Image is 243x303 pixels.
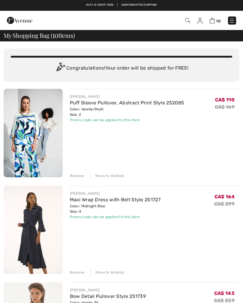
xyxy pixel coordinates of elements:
[70,197,160,202] a: Maxi Wrap Dress with Belt Style 251727
[214,194,235,199] span: CA$ 164
[70,214,160,220] div: Promo code can be applied to this item
[4,89,63,177] img: Puff Sleeve Pullover, Abstract Print Style 252085
[70,287,146,293] div: [PERSON_NAME]
[214,201,235,207] s: CA$ 299
[54,62,66,74] img: Congratulation2.svg
[215,104,235,110] s: CA$ 169
[7,17,32,23] a: 1ère Avenue
[197,18,202,24] img: My Info
[70,191,160,196] div: [PERSON_NAME]
[11,62,232,74] div: Congratulations! Your order will be shipped for FREE!
[70,293,146,299] a: Bow Detail Pullover Style 251739
[52,31,58,39] span: 10
[210,18,215,23] img: Shopping Bag
[216,19,221,23] span: 10
[70,94,184,99] div: [PERSON_NAME]
[90,173,124,178] div: Move to Wishlist
[210,17,221,24] a: 10
[185,18,190,23] img: Search
[70,270,85,275] div: Remove
[4,32,75,38] span: My Shopping Bag ( Items)
[229,18,235,24] img: Menu
[70,117,184,123] div: Promo code can be applied to this item
[70,173,85,178] div: Remove
[4,186,63,274] img: Maxi Wrap Dress with Belt Style 251727
[7,14,32,26] img: 1ère Avenue
[70,203,160,214] div: Color: Midnight Blue Size: 4
[214,290,235,296] span: CA$ 143
[90,270,124,275] div: Move to Wishlist
[70,106,184,117] div: Color: Vanilla/Multi Size: 2
[215,97,235,103] span: CA$ 110
[70,100,184,106] a: Puff Sleeve Pullover, Abstract Print Style 252085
